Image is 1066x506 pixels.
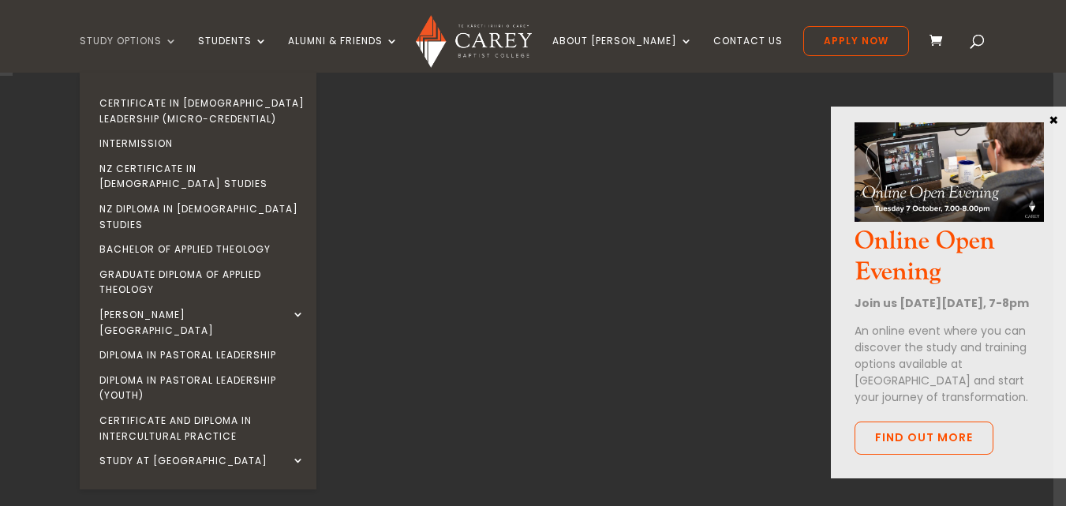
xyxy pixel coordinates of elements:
[84,448,320,474] a: Study at [GEOGRAPHIC_DATA]
[84,197,320,237] a: NZ Diploma in [DEMOGRAPHIC_DATA] Studies
[84,343,320,368] a: Diploma in Pastoral Leadership
[855,227,1044,295] h3: Online Open Evening
[288,36,398,73] a: Alumni & Friends
[855,323,1044,406] p: An online event where you can discover the study and training options available at [GEOGRAPHIC_DA...
[855,422,993,455] a: Find out more
[713,36,783,73] a: Contact Us
[84,156,320,197] a: NZ Certificate in [DEMOGRAPHIC_DATA] Studies
[855,122,1044,222] img: Online Open Evening Oct 2025
[84,131,320,156] a: Intermission
[84,368,320,408] a: Diploma in Pastoral Leadership (Youth)
[84,91,320,131] a: Certificate in [DEMOGRAPHIC_DATA] Leadership (Micro-credential)
[84,408,320,448] a: Certificate and Diploma in Intercultural Practice
[803,26,909,56] a: Apply Now
[416,15,532,68] img: Carey Baptist College
[80,36,178,73] a: Study Options
[198,36,267,73] a: Students
[855,295,1029,311] strong: Join us [DATE][DATE], 7-8pm
[552,36,693,73] a: About [PERSON_NAME]
[1046,112,1062,126] button: Close
[84,302,320,343] a: [PERSON_NAME][GEOGRAPHIC_DATA]
[84,262,320,302] a: Graduate Diploma of Applied Theology
[84,237,320,262] a: Bachelor of Applied Theology
[855,208,1044,227] a: Online Open Evening Oct 2025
